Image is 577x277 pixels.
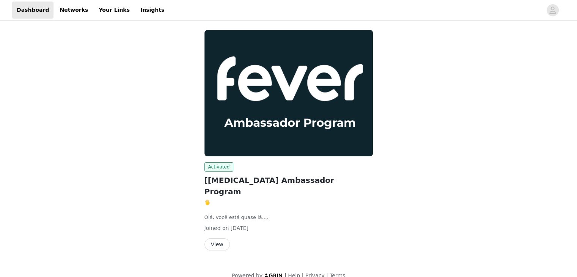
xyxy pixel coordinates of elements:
p: 🖐️ [204,199,373,206]
a: Your Links [94,2,134,19]
span: [DATE] [231,225,248,231]
p: Olá, você está quase lá. [204,214,373,221]
a: View [204,242,230,247]
a: Dashboard [12,2,53,19]
a: Networks [55,2,93,19]
span: Activated [204,162,234,172]
img: Fever Ambassadors [204,30,373,156]
span: Joined on [204,225,229,231]
a: Insights [136,2,169,19]
h2: [[MEDICAL_DATA] Ambassador Program [204,175,373,197]
div: avatar [549,4,556,16]
button: View [204,238,230,250]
